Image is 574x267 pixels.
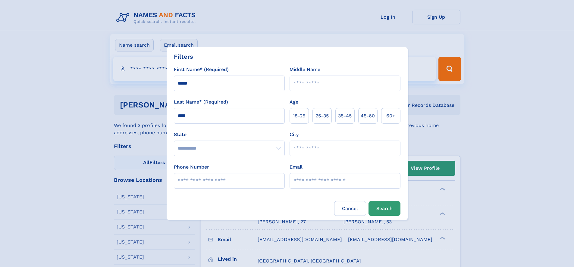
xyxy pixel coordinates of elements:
button: Search [369,201,400,216]
label: Phone Number [174,163,209,171]
span: 35‑45 [338,112,352,120]
label: Cancel [334,201,366,216]
label: Last Name* (Required) [174,98,228,106]
label: Email [290,163,303,171]
span: 60+ [386,112,395,120]
span: 25‑35 [315,112,329,120]
label: First Name* (Required) [174,66,229,73]
label: State [174,131,285,138]
label: Middle Name [290,66,320,73]
span: 18‑25 [293,112,305,120]
label: Age [290,98,298,106]
label: City [290,131,299,138]
div: Filters [174,52,193,61]
span: 45‑60 [361,112,375,120]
